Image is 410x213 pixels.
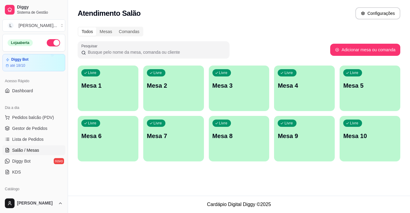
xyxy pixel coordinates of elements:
button: Alterar Status [47,39,60,46]
button: Adicionar mesa ou comanda [330,44,400,56]
span: Salão / Mesas [12,147,39,153]
p: Livre [284,70,293,75]
button: Select a team [2,19,65,32]
footer: Cardápio Digital Diggy © 2025 [68,196,410,213]
span: [PERSON_NAME] [17,201,56,206]
button: LivreMesa 1 [78,66,138,111]
p: Livre [219,121,228,126]
a: KDS [2,167,65,177]
p: Mesa 5 [343,81,397,90]
p: Mesa 2 [147,81,200,90]
div: Loja aberta [8,39,33,46]
p: Mesa 3 [212,81,266,90]
button: [PERSON_NAME] [2,196,65,211]
p: Livre [284,121,293,126]
div: [PERSON_NAME] ... [19,22,57,29]
button: LivreMesa 7 [143,116,204,161]
span: Lista de Pedidos [12,136,44,142]
p: Livre [88,70,97,75]
div: Catálogo [2,184,65,194]
p: Mesa 9 [278,132,331,140]
p: Mesa 6 [81,132,135,140]
p: Mesa 7 [147,132,200,140]
p: Mesa 10 [343,132,397,140]
span: L [8,22,14,29]
label: Pesquisar [81,43,100,49]
p: Livre [350,121,358,126]
div: Comandas [116,27,143,36]
span: Diggy Bot [12,158,31,164]
button: LivreMesa 9 [274,116,335,161]
button: LivreMesa 10 [340,116,400,161]
p: Livre [154,121,162,126]
span: Sistema de Gestão [17,10,63,15]
span: Dashboard [12,88,33,94]
span: KDS [12,169,21,175]
span: Diggy [17,5,63,10]
div: Dia a dia [2,103,65,113]
p: Livre [154,70,162,75]
span: Pedidos balcão (PDV) [12,114,54,120]
p: Mesa 1 [81,81,135,90]
button: Pedidos balcão (PDV) [2,113,65,122]
p: Livre [88,121,97,126]
button: LivreMesa 2 [143,66,204,111]
input: Pesquisar [86,49,226,55]
a: Diggy Botnovo [2,156,65,166]
p: Livre [350,70,358,75]
button: LivreMesa 5 [340,66,400,111]
a: Salão / Mesas [2,145,65,155]
p: Livre [219,70,228,75]
button: LivreMesa 8 [209,116,269,161]
div: Mesas [96,27,115,36]
article: Diggy Bot [11,57,29,62]
a: Gestor de Pedidos [2,123,65,133]
button: LivreMesa 3 [209,66,269,111]
div: Todos [78,27,96,36]
a: Diggy Botaté 18/10 [2,54,65,71]
a: Lista de Pedidos [2,134,65,144]
span: Gestor de Pedidos [12,125,47,131]
button: Configurações [355,7,400,19]
button: LivreMesa 4 [274,66,335,111]
div: Acesso Rápido [2,76,65,86]
a: DiggySistema de Gestão [2,2,65,17]
h2: Atendimento Salão [78,8,141,18]
p: Mesa 4 [278,81,331,90]
button: LivreMesa 6 [78,116,138,161]
p: Mesa 8 [212,132,266,140]
a: Dashboard [2,86,65,96]
article: até 18/10 [10,63,25,68]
